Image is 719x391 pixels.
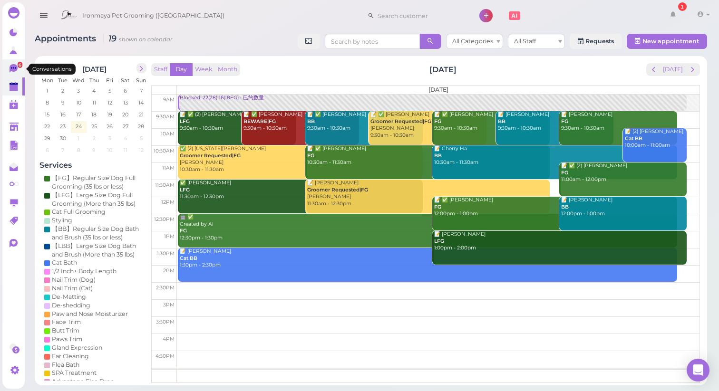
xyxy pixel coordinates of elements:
h2: [DATE] [429,64,457,75]
b: FG [434,118,441,124]
div: 📝 ✅ [PERSON_NAME] 10:30am - 11:30am [307,145,550,166]
span: 9 [91,146,97,154]
span: Sat [121,77,130,84]
div: 【LFG】Large Size Dog Full Grooming (More than 35 lbs) [52,191,144,208]
b: FG [561,118,568,124]
div: Advantage Flea Drop [52,377,114,386]
span: Mon [41,77,53,84]
span: 4 [123,134,128,143]
span: 20 [121,110,129,119]
span: 11 [91,98,97,107]
div: 📝 [PERSON_NAME] 1:30pm - 2:30pm [179,248,677,269]
span: 9 [60,98,66,107]
span: Wed [72,77,85,84]
div: 📝 ✅ [PERSON_NAME] [PERSON_NAME] 9:30am - 10:30am [370,111,486,139]
span: 12:30pm [154,216,175,222]
div: Butt Trim [52,326,79,335]
b: LFG [434,238,444,244]
div: Conversations [29,64,76,74]
span: 4pm [163,336,175,342]
div: SPA Treatment [52,369,97,377]
span: 13 [122,98,129,107]
span: [DATE] [428,86,448,93]
div: Nail Trim (Dog) [52,276,96,284]
span: 7 [60,146,65,154]
b: Groomer Requested|FG [180,153,241,159]
div: De-Matting [52,293,86,301]
b: Groomer Requested|FG [370,118,431,124]
span: 10 [106,146,113,154]
span: Tue [58,77,68,84]
b: LFG [180,118,190,124]
div: Paw and Nose Moisturizer [52,310,128,318]
span: 21 [138,110,145,119]
span: 4 [91,86,97,95]
div: 📝 [PERSON_NAME] 9:30am - 10:30am [561,111,677,132]
span: All Categories [452,38,493,45]
span: 9:30am [156,114,175,120]
span: 10:30am [154,148,175,154]
input: Search customer [374,8,466,23]
div: 📝 Cherry Ha 10:30am - 11:30am [434,145,677,166]
a: Requests [570,34,622,49]
span: 1 [77,134,80,143]
div: 📝 ✅ (2) [PERSON_NAME] 9:30am - 10:30am [179,111,295,132]
div: 【BB】Regular Size Dog Bath and Brush (35 lbs or less) [52,225,144,242]
span: 2:30pm [156,285,175,291]
div: 📝 [PERSON_NAME] 1:00pm - 2:00pm [434,231,687,252]
input: Search by notes [325,34,420,49]
div: ✅ (2) [US_STATE][PERSON_NAME] [PERSON_NAME] 10:30am - 11:30am [179,145,423,173]
span: 6 [123,86,128,95]
span: 29 [43,134,51,143]
div: 1 [678,2,687,11]
div: Gland Expression [52,343,102,352]
button: prev [646,63,661,76]
span: 1:30pm [157,250,175,257]
span: 8 [45,98,50,107]
div: Nail Trim (Cat) [52,284,93,293]
div: 1/2 Inch+ Body Length [52,267,117,276]
span: 10 [75,98,82,107]
div: Styling [52,216,72,225]
span: Appointments [35,33,98,43]
span: 30 [59,134,67,143]
span: 1 [45,86,49,95]
span: 24 [75,122,83,131]
div: Flea Bath [52,361,79,369]
div: 📝 [PERSON_NAME] [PERSON_NAME] 11:30am - 12:30pm [307,180,550,208]
span: 6 [18,62,22,68]
span: 18 [90,110,97,119]
div: ✅ [PERSON_NAME] 11:30am - 12:30pm [179,180,423,200]
span: 2 [92,134,97,143]
span: 3pm [163,302,175,308]
span: 8 [76,146,81,154]
button: next [136,63,146,73]
span: 1pm [164,233,175,239]
span: 11am [162,165,175,171]
span: 3 [107,134,112,143]
span: 17 [75,110,82,119]
div: Cat Full Grooming [52,208,106,216]
b: FG [307,153,314,159]
span: 11 [123,146,128,154]
span: 11:30am [155,182,175,188]
div: 📝 ✅ [PERSON_NAME] 9:30am - 10:30am [434,111,550,132]
div: 【LBB】Large Size Dog Bath and Brush (More than 35 lbs) [52,242,144,259]
div: 📝 [PERSON_NAME] 9:30am - 10:30am [497,111,613,132]
span: 12 [107,98,113,107]
span: 2pm [163,267,175,274]
span: Sun [136,77,146,84]
span: All Staff [514,38,536,45]
h4: Services [39,161,149,170]
span: Thu [89,77,99,84]
h2: [DATE] [82,63,107,74]
b: FG [180,228,187,234]
div: Blocked: 22(28) 16(18FG) • 已约数量 [179,95,686,102]
span: 25 [90,122,98,131]
div: 📝 (2) [PERSON_NAME] 10:00am - 11:00am [624,128,687,149]
b: FG [561,170,568,176]
i: 19 [103,33,173,43]
span: Ironmaya Pet Grooming ([GEOGRAPHIC_DATA]) [82,2,224,29]
div: 📝 ✅ [PERSON_NAME] 9:30am - 10:30am [307,111,423,132]
div: 🤖 ✅ Created by AI 12:30pm - 1:30pm [179,214,677,242]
